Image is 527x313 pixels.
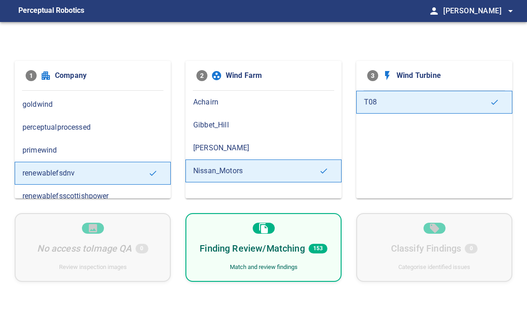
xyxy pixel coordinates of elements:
span: Nissan_Motors [193,165,319,176]
span: Achairn [193,97,334,108]
button: [PERSON_NAME] [440,2,516,20]
span: Wind Farm [226,70,331,81]
figcaption: Perceptual Robotics [18,4,84,18]
div: perceptualprocessed [15,116,171,139]
span: [PERSON_NAME] [443,5,516,17]
span: arrow_drop_down [505,5,516,16]
div: T08 [356,91,512,114]
div: Match and review findings [230,263,298,272]
div: renewablefsdnv [15,162,171,185]
div: renewablefsscottishpower [15,185,171,208]
span: [PERSON_NAME] [193,143,334,154]
span: person [429,5,440,16]
span: 3 [367,70,378,81]
span: Gibbet_Hill [193,120,334,131]
div: goldwind [15,93,171,116]
span: T08 [364,97,490,108]
div: Achairn [185,91,342,114]
div: Nissan_Motors [185,159,342,182]
span: 153 [309,244,327,253]
span: Company [55,70,160,81]
div: Gibbet_Hill [185,114,342,137]
span: renewablefsdnv [22,168,148,179]
span: primewind [22,145,163,156]
span: renewablefsscottishpower [22,191,163,202]
div: Finding Review/Matching153Match and review findings [185,213,342,282]
span: goldwind [22,99,163,110]
span: 2 [196,70,207,81]
h6: Finding Review/Matching [200,241,304,256]
div: primewind [15,139,171,162]
span: Wind Turbine [397,70,501,81]
span: perceptualprocessed [22,122,163,133]
div: [PERSON_NAME] [185,137,342,159]
span: 1 [26,70,37,81]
